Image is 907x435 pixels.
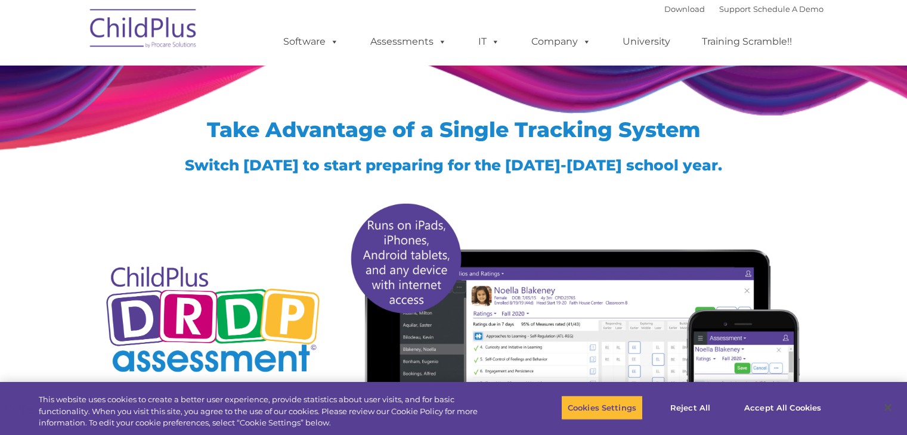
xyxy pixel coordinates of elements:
[39,394,499,429] div: This website uses cookies to create a better user experience, provide statistics about user visit...
[102,253,324,389] img: Copyright - DRDP Logo
[719,4,751,14] a: Support
[753,4,824,14] a: Schedule A Demo
[358,30,459,54] a: Assessments
[664,4,705,14] a: Download
[738,395,828,420] button: Accept All Cookies
[466,30,512,54] a: IT
[519,30,603,54] a: Company
[664,4,824,14] font: |
[653,395,728,420] button: Reject All
[185,156,722,174] span: Switch [DATE] to start preparing for the [DATE]-[DATE] school year.
[690,30,804,54] a: Training Scramble!!
[271,30,351,54] a: Software
[611,30,682,54] a: University
[561,395,643,420] button: Cookies Settings
[875,394,901,421] button: Close
[84,1,203,60] img: ChildPlus by Procare Solutions
[207,117,701,142] span: Take Advantage of a Single Tracking System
